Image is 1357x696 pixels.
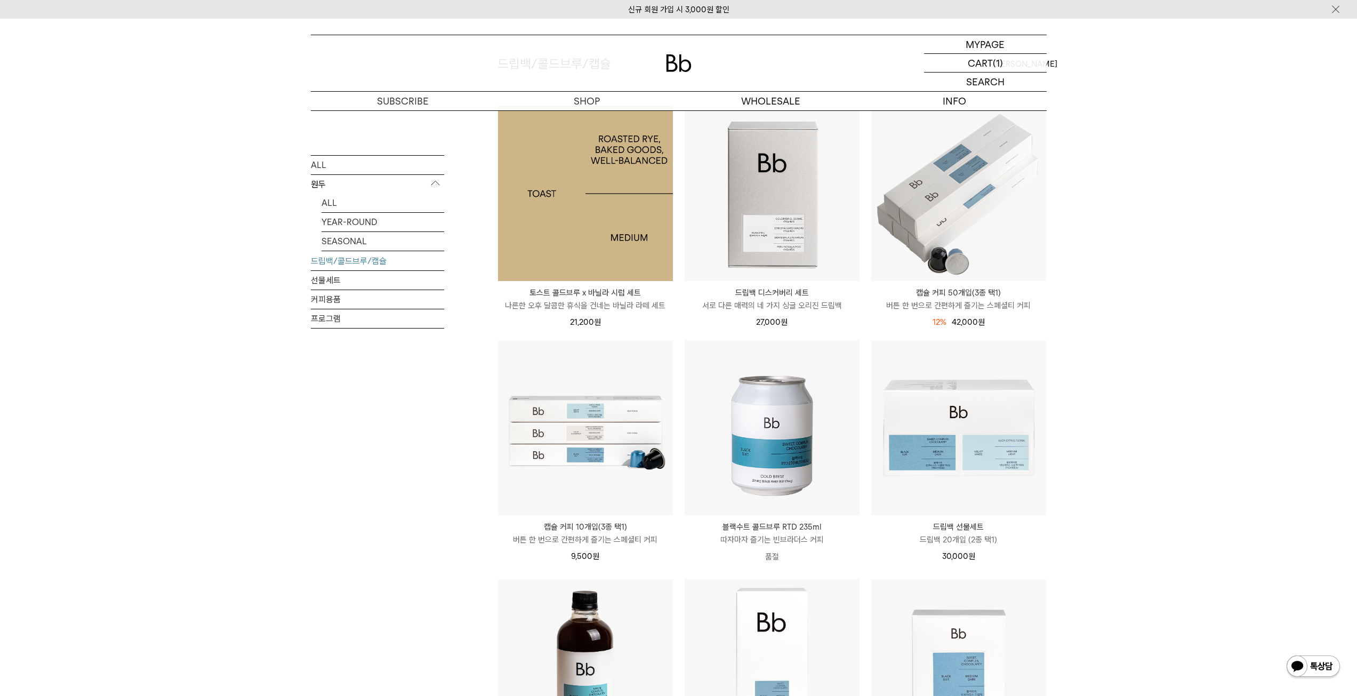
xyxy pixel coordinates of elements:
a: ALL [322,193,444,212]
a: 토스트 콜드브루 x 바닐라 시럽 세트 나른한 오후 달콤한 휴식을 건네는 바닐라 라떼 세트 [498,286,673,312]
p: WHOLESALE [679,92,863,110]
a: 드립백/콜드브루/캡슐 [311,251,444,270]
p: 캡슐 커피 10개입(3종 택1) [498,521,673,533]
p: SEARCH [966,73,1005,91]
a: 드립백 디스커버리 세트 서로 다른 매력의 네 가지 싱글 오리진 드립백 [685,286,860,312]
p: 품절 [685,546,860,567]
p: 드립백 20개입 (2종 택1) [871,533,1046,546]
p: 토스트 콜드브루 x 바닐라 시럽 세트 [498,286,673,299]
a: 프로그램 [311,309,444,327]
a: 토스트 콜드브루 x 바닐라 시럽 세트 [498,106,673,281]
a: 드립백 선물세트 드립백 20개입 (2종 택1) [871,521,1046,546]
img: 카카오톡 채널 1:1 채팅 버튼 [1286,654,1341,680]
p: 블랙수트 콜드브루 RTD 235ml [685,521,860,533]
span: 원 [781,317,788,327]
p: 드립백 디스커버리 세트 [685,286,860,299]
a: 캡슐 커피 10개입(3종 택1) 버튼 한 번으로 간편하게 즐기는 스페셜티 커피 [498,521,673,546]
p: (1) [993,54,1003,72]
a: 커피용품 [311,290,444,308]
a: YEAR-ROUND [322,212,444,231]
p: 캡슐 커피 50개입(3종 택1) [871,286,1046,299]
div: 12% [933,316,946,329]
img: 1000001202_add2_013.jpg [498,106,673,281]
span: 원 [592,551,599,561]
span: 42,000 [952,317,985,327]
a: 캡슐 커피 50개입(3종 택1) 버튼 한 번으로 간편하게 즐기는 스페셜티 커피 [871,286,1046,312]
a: 블랙수트 콜드브루 RTD 235ml 따자마자 즐기는 빈브라더스 커피 [685,521,860,546]
p: 따자마자 즐기는 빈브라더스 커피 [685,533,860,546]
span: 21,200 [570,317,601,327]
span: 원 [594,317,601,327]
img: 캡슐 커피 50개입(3종 택1) [871,106,1046,281]
img: 로고 [666,54,692,72]
p: 서로 다른 매력의 네 가지 싱글 오리진 드립백 [685,299,860,312]
a: ALL [311,155,444,174]
span: 원 [978,317,985,327]
p: INFO [863,92,1047,110]
img: 드립백 디스커버리 세트 [685,106,860,281]
img: 캡슐 커피 10개입(3종 택1) [498,340,673,515]
p: MYPAGE [966,35,1005,53]
p: 버튼 한 번으로 간편하게 즐기는 스페셜티 커피 [871,299,1046,312]
p: 버튼 한 번으로 간편하게 즐기는 스페셜티 커피 [498,533,673,546]
p: 드립백 선물세트 [871,521,1046,533]
a: 선물세트 [311,270,444,289]
img: 드립백 선물세트 [871,340,1046,515]
a: SEASONAL [322,231,444,250]
a: CART (1) [924,54,1047,73]
p: CART [968,54,993,72]
p: 원두 [311,174,444,194]
a: SHOP [495,92,679,110]
p: 나른한 오후 달콤한 휴식을 건네는 바닐라 라떼 세트 [498,299,673,312]
img: 블랙수트 콜드브루 RTD 235ml [685,340,860,515]
a: 신규 회원 가입 시 3,000원 할인 [628,5,729,14]
span: 9,500 [571,551,599,561]
span: 원 [968,551,975,561]
span: 30,000 [942,551,975,561]
span: 27,000 [756,317,788,327]
a: MYPAGE [924,35,1047,54]
a: SUBSCRIBE [311,92,495,110]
